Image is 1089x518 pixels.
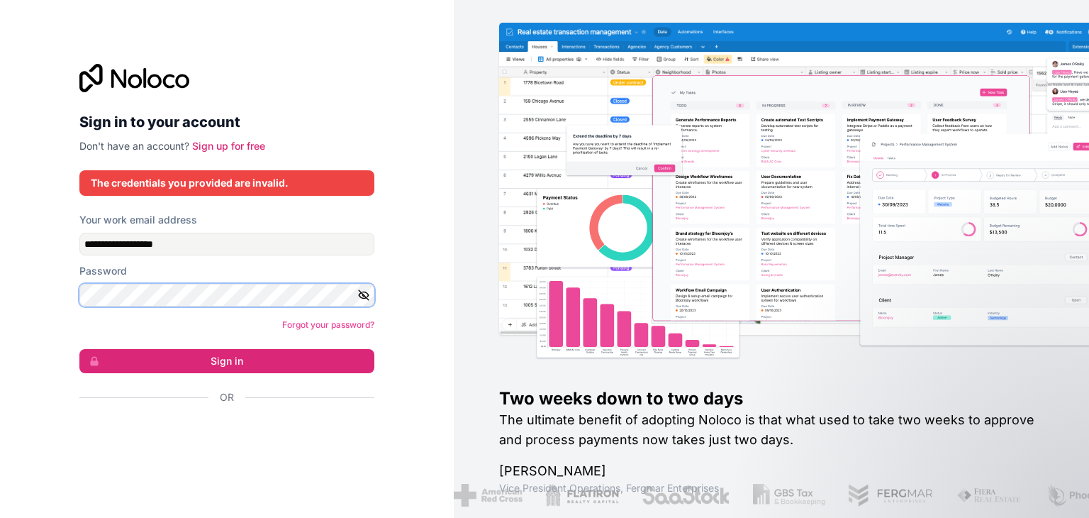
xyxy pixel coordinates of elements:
[79,233,374,255] input: Email address
[91,176,363,190] div: The credentials you provided are invalid.
[79,264,127,278] label: Password
[79,284,374,307] input: Password
[805,412,1089,511] iframe: Intercom notifications message
[192,140,265,152] a: Sign up for free
[499,410,1044,450] h2: The ultimate benefit of adopting Noloco is that what used to take two weeks to approve and proces...
[499,481,1044,495] h1: Vice President Operations , Fergmar Enterprises
[79,349,374,373] button: Sign in
[79,109,374,135] h2: Sign in to your account
[79,140,189,152] span: Don't have an account?
[282,319,374,330] a: Forgot your password?
[499,461,1044,481] h1: [PERSON_NAME]
[79,213,197,227] label: Your work email address
[499,387,1044,410] h1: Two weeks down to two days
[220,390,234,404] span: Or
[72,420,370,451] iframe: Sign in with Google Button
[452,484,521,507] img: /assets/american-red-cross-BAupjrZR.png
